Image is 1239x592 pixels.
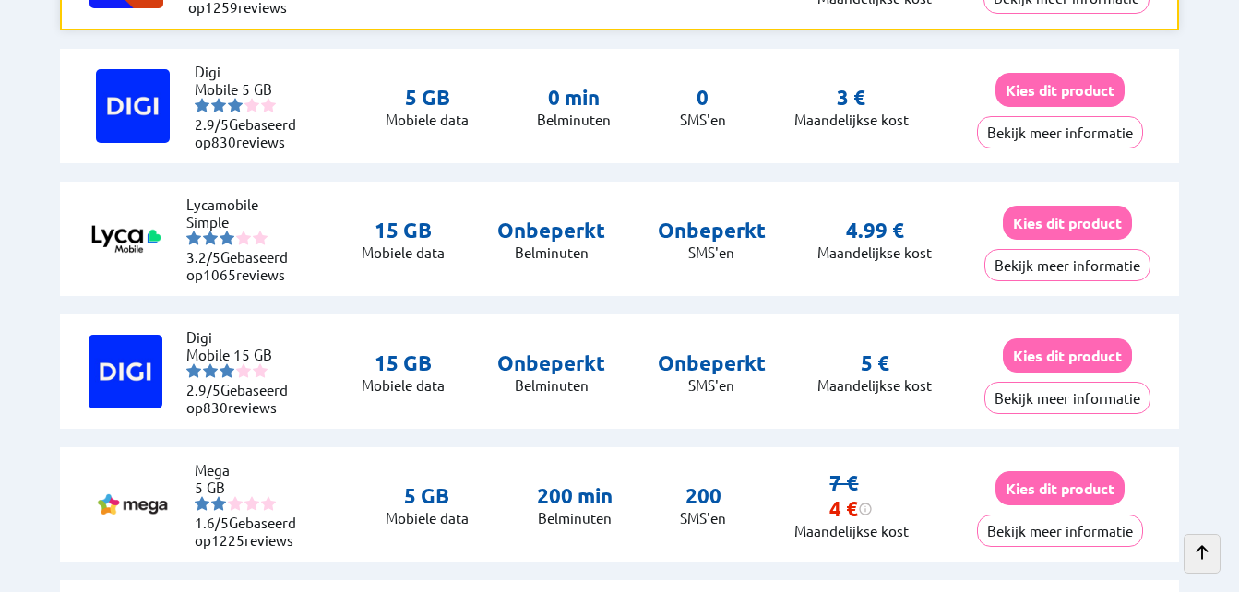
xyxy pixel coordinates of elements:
img: starnr4 [236,363,251,378]
li: Gebaseerd op reviews [195,115,305,150]
li: Simple [186,213,297,231]
span: 830 [211,133,236,150]
img: starnr2 [203,363,218,378]
p: SMS'en [658,376,766,394]
a: Kies dit product [995,480,1125,497]
a: Bekijk meer informatie [977,124,1143,141]
p: SMS'en [658,243,766,261]
a: Kies dit product [995,81,1125,99]
div: 4 € [829,496,873,522]
img: starnr1 [186,231,201,245]
a: Kies dit product [1003,214,1132,231]
span: 2.9/5 [186,381,220,398]
img: starnr4 [244,98,259,112]
button: Kies dit product [995,73,1125,107]
img: starnr3 [220,231,234,245]
p: Mobiele data [386,111,469,128]
p: Mobiele data [362,376,445,394]
p: Maandelijkse kost [794,111,909,128]
button: Kies dit product [1003,338,1132,373]
img: starnr3 [228,98,243,112]
img: starnr5 [253,231,268,245]
button: Bekijk meer informatie [977,515,1143,547]
li: Mega [195,461,305,479]
span: 1.6/5 [195,514,229,531]
s: 7 € [829,470,858,495]
a: Kies dit product [1003,347,1132,364]
p: Belminuten [497,243,605,261]
img: starnr4 [236,231,251,245]
img: starnr5 [261,98,276,112]
img: Logo of Digi [96,69,170,143]
p: 0 min [537,85,611,111]
button: Kies dit product [995,471,1125,505]
li: Gebaseerd op reviews [186,381,297,416]
a: Bekijk meer informatie [984,256,1150,274]
img: starnr3 [228,496,243,511]
p: Belminuten [537,111,611,128]
p: Maandelijkse kost [817,243,932,261]
li: Gebaseerd op reviews [195,514,305,549]
img: starnr4 [244,496,259,511]
img: Logo of Mega [96,468,170,541]
p: Onbeperkt [658,218,766,243]
p: 15 GB [362,350,445,376]
p: Mobiele data [362,243,445,261]
p: 200 [680,483,726,509]
p: Maandelijkse kost [794,522,909,539]
img: starnr1 [195,98,209,112]
li: Lycamobile [186,195,297,213]
p: Belminuten [537,509,613,527]
img: starnr2 [203,231,218,245]
p: Maandelijkse kost [817,376,932,394]
p: Onbeperkt [658,350,766,376]
p: Onbeperkt [497,350,605,376]
p: SMS'en [680,111,726,128]
p: 4.99 € [846,218,904,243]
li: Mobile 15 GB [186,346,297,363]
p: 15 GB [362,218,445,243]
img: starnr5 [253,363,268,378]
p: 5 GB [386,483,469,509]
img: starnr2 [211,496,226,511]
li: 5 GB [195,479,305,496]
p: 200 min [537,483,613,509]
a: Bekijk meer informatie [984,389,1150,407]
p: SMS'en [680,509,726,527]
img: Logo of Lycamobile [89,202,162,276]
button: Bekijk meer informatie [984,249,1150,281]
li: Gebaseerd op reviews [186,248,297,283]
button: Bekijk meer informatie [984,382,1150,414]
button: Bekijk meer informatie [977,116,1143,148]
img: starnr3 [220,363,234,378]
li: Mobile 5 GB [195,80,305,98]
p: 5 GB [386,85,469,111]
li: Digi [186,328,297,346]
span: 3.2/5 [186,248,220,266]
span: 2.9/5 [195,115,229,133]
p: Onbeperkt [497,218,605,243]
p: 5 € [861,350,889,376]
img: information [858,502,873,516]
img: starnr5 [261,496,276,511]
img: starnr1 [195,496,209,511]
img: starnr1 [186,363,201,378]
span: 1065 [203,266,236,283]
img: starnr2 [211,98,226,112]
span: 1225 [211,531,244,549]
p: 3 € [837,85,865,111]
button: Kies dit product [1003,206,1132,240]
img: Logo of Digi [89,335,162,408]
span: 830 [203,398,228,416]
a: Bekijk meer informatie [977,522,1143,539]
p: Mobiele data [386,509,469,527]
li: Digi [195,63,305,80]
p: Belminuten [497,376,605,394]
p: 0 [680,85,726,111]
